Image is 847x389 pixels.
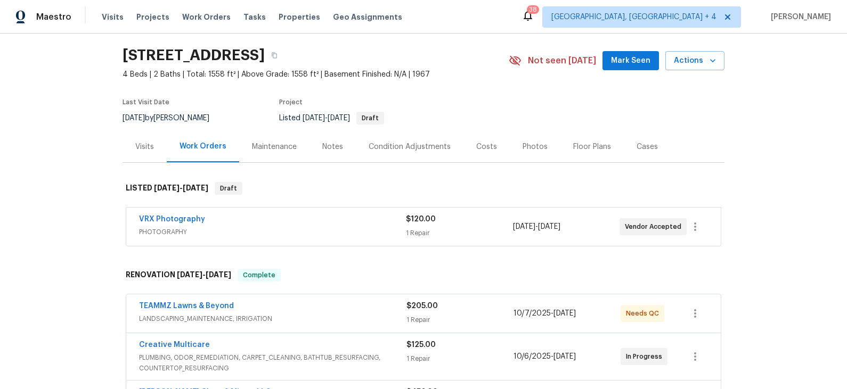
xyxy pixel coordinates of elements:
[102,12,124,22] span: Visits
[406,314,514,325] div: 1 Repair
[123,171,724,205] div: LISTED [DATE]-[DATE]Draft
[333,12,402,22] span: Geo Assignments
[553,353,576,360] span: [DATE]
[182,12,231,22] span: Work Orders
[123,50,265,61] h2: [STREET_ADDRESS]
[514,353,551,360] span: 10/6/2025
[406,353,514,364] div: 1 Repair
[139,227,406,237] span: PHOTOGRAPHY
[139,302,234,310] a: TEAMMZ Lawns & Beyond
[139,341,210,349] a: Creative Multicare
[406,302,438,310] span: $205.00
[135,142,154,152] div: Visits
[767,12,831,22] span: [PERSON_NAME]
[239,270,280,280] span: Complete
[216,183,241,194] span: Draft
[406,228,512,238] div: 1 Repair
[126,269,231,282] h6: RENOVATION
[553,310,576,317] span: [DATE]
[279,99,303,105] span: Project
[136,12,169,22] span: Projects
[154,184,208,192] span: -
[573,142,611,152] div: Floor Plans
[265,46,284,65] button: Copy Address
[514,308,576,319] span: -
[513,223,535,230] span: [DATE]
[357,115,383,121] span: Draft
[139,313,406,324] span: LANDSCAPING_MAINTENANCE, IRRIGATION
[637,142,658,152] div: Cases
[611,54,650,68] span: Mark Seen
[123,69,509,80] span: 4 Beds | 2 Baths | Total: 1558 ft² | Above Grade: 1558 ft² | Basement Finished: N/A | 1967
[123,258,724,292] div: RENOVATION [DATE]-[DATE]Complete
[626,351,666,362] span: In Progress
[206,271,231,278] span: [DATE]
[303,114,350,122] span: -
[123,112,222,125] div: by [PERSON_NAME]
[674,54,716,68] span: Actions
[328,114,350,122] span: [DATE]
[665,51,724,71] button: Actions
[126,182,208,195] h6: LISTED
[523,142,548,152] div: Photos
[177,271,231,278] span: -
[538,223,560,230] span: [DATE]
[514,310,551,317] span: 10/7/2025
[180,141,226,152] div: Work Orders
[528,55,596,66] span: Not seen [DATE]
[183,184,208,192] span: [DATE]
[243,13,266,21] span: Tasks
[252,142,297,152] div: Maintenance
[476,142,497,152] div: Costs
[513,221,560,232] span: -
[154,184,180,192] span: [DATE]
[279,114,384,122] span: Listed
[514,351,576,362] span: -
[36,12,71,22] span: Maestro
[369,142,451,152] div: Condition Adjustments
[625,221,686,232] span: Vendor Accepted
[626,308,663,319] span: Needs QC
[123,114,145,122] span: [DATE]
[551,12,716,22] span: [GEOGRAPHIC_DATA], [GEOGRAPHIC_DATA] + 4
[529,4,537,15] div: 38
[123,99,169,105] span: Last Visit Date
[303,114,325,122] span: [DATE]
[322,142,343,152] div: Notes
[279,12,320,22] span: Properties
[406,341,436,349] span: $125.00
[406,216,436,223] span: $120.00
[139,216,205,223] a: VRX Photography
[139,352,406,374] span: PLUMBING, ODOR_REMEDIATION, CARPET_CLEANING, BATHTUB_RESURFACING, COUNTERTOP_RESURFACING
[177,271,202,278] span: [DATE]
[602,51,659,71] button: Mark Seen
